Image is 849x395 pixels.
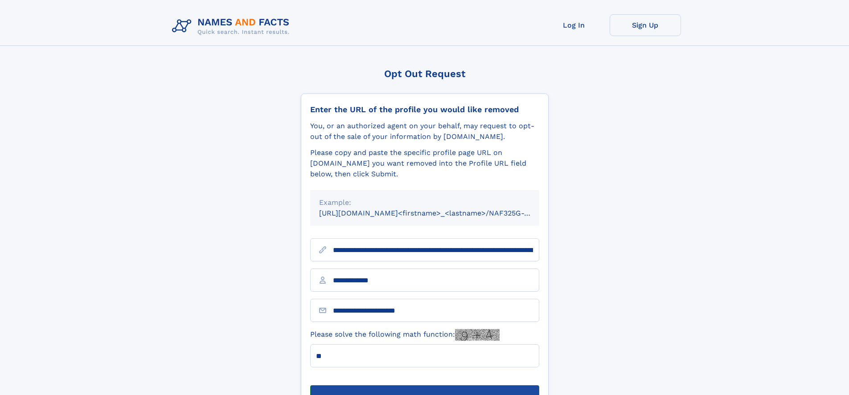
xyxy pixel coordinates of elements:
a: Sign Up [610,14,681,36]
div: You, or an authorized agent on your behalf, may request to opt-out of the sale of your informatio... [310,121,539,142]
div: Please copy and paste the specific profile page URL on [DOMAIN_NAME] you want removed into the Pr... [310,147,539,179]
div: Opt Out Request [301,68,549,79]
a: Log In [538,14,610,36]
small: [URL][DOMAIN_NAME]<firstname>_<lastname>/NAF325G-xxxxxxxx [319,209,556,217]
img: Logo Names and Facts [168,14,297,38]
div: Enter the URL of the profile you would like removed [310,105,539,114]
label: Please solve the following math function: [310,329,500,341]
div: Example: [319,197,530,208]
